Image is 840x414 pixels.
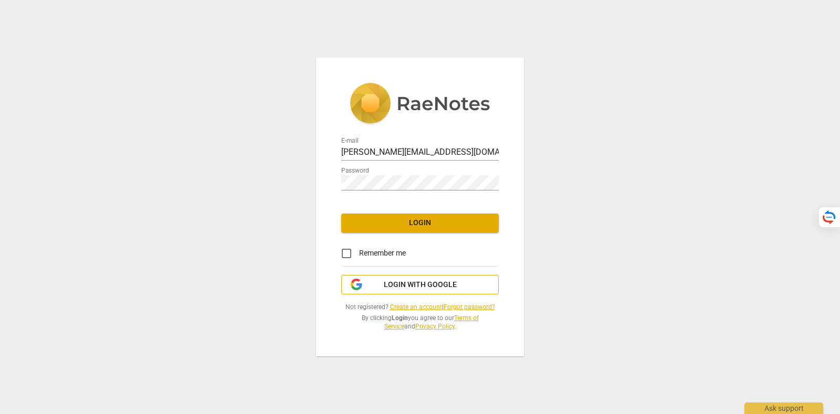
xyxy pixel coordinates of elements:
a: Forgot password? [444,303,495,311]
a: Terms of Service [384,314,479,331]
button: Login [341,214,499,232]
label: Password [341,167,369,174]
span: Remember me [359,248,406,259]
a: Create an account [390,303,442,311]
span: By clicking you agree to our and . [341,314,499,331]
img: 5ac2273c67554f335776073100b6d88f.svg [350,83,490,126]
div: Ask support [744,402,823,414]
button: Login with Google [341,275,499,295]
b: Login [392,314,408,322]
span: Login [350,218,490,228]
a: Privacy Policy [415,323,455,330]
label: E-mail [341,137,359,144]
span: Login with Google [384,280,457,290]
span: Not registered? | [341,303,499,312]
